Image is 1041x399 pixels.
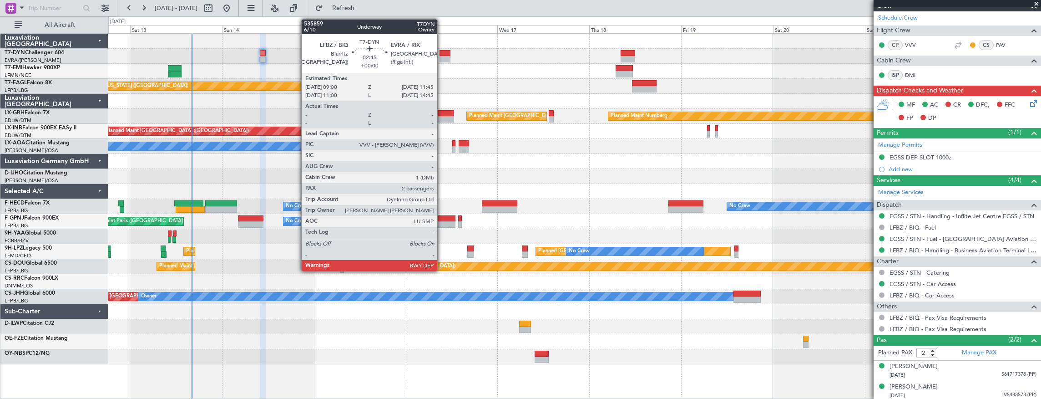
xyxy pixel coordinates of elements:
[5,321,23,326] span: D-ILWP
[878,141,922,150] a: Manage Permits
[905,41,925,49] a: VVV
[878,14,918,23] a: Schedule Crew
[877,256,899,267] span: Charter
[1008,175,1021,185] span: (4/4)
[979,40,994,50] div: CS
[877,335,887,346] span: Pax
[324,5,363,11] span: Refresh
[877,175,900,186] span: Services
[5,215,24,221] span: F-GPNJ
[28,1,80,15] input: Trip Number
[906,101,915,110] span: MF
[930,101,938,110] span: AC
[976,101,990,110] span: DFC,
[5,261,26,266] span: CS-DOU
[5,65,60,71] a: T7-EMIHawker 900XP
[5,170,67,176] a: D-IJHOCitation Mustang
[962,348,996,358] a: Manage PAX
[5,50,64,56] a: T7-DYNChallenger 604
[155,4,197,12] span: [DATE] - [DATE]
[889,165,1036,173] div: Add new
[469,109,612,123] div: Planned Maint [GEOGRAPHIC_DATA] ([GEOGRAPHIC_DATA])
[611,109,667,123] div: Planned Maint Nurnberg
[878,348,912,358] label: Planned PAX
[589,25,681,33] div: Thu 18
[889,362,938,371] div: [PERSON_NAME]
[5,336,68,341] a: OE-FZECitation Mustang
[130,25,222,33] div: Sat 13
[159,260,303,273] div: Planned Maint [GEOGRAPHIC_DATA] ([GEOGRAPHIC_DATA])
[889,325,986,333] a: LFBZ / BIQ - Pax Visa Requirements
[569,245,590,258] div: No Crew
[5,246,23,251] span: 9H-LPZ
[5,57,61,64] a: EVRA/[PERSON_NAME]
[5,117,31,124] a: EDLW/DTM
[888,70,903,80] div: ISP
[1001,371,1036,379] span: 561717378 (PP)
[889,392,905,399] span: [DATE]
[5,200,50,206] a: F-HECDFalcon 7X
[5,276,24,281] span: CS-RRC
[889,269,950,276] a: EGSS / STN - Catering
[877,302,897,312] span: Others
[110,18,126,26] div: [DATE]
[5,297,28,304] a: LFPB/LBG
[889,224,936,231] a: LFBZ / BIQ - Fuel
[24,22,96,28] span: All Aircraft
[877,56,911,66] span: Cabin Crew
[5,252,31,259] a: LFMD/CEQ
[5,177,58,184] a: [PERSON_NAME]/QSA
[71,79,188,93] div: Planned Maint [US_STATE] ([GEOGRAPHIC_DATA])
[5,125,22,131] span: LX-INB
[5,110,25,116] span: LX-GBH
[878,188,924,197] a: Manage Services
[5,50,25,56] span: T7-DYN
[5,282,33,289] a: DNMM/LOS
[314,25,406,33] div: Mon 15
[877,86,963,96] span: Dispatch Checks and Weather
[538,245,667,258] div: Planned [GEOGRAPHIC_DATA] ([GEOGRAPHIC_DATA])
[347,260,455,273] div: Planned Maint London ([GEOGRAPHIC_DATA])
[928,114,936,123] span: DP
[889,292,955,299] a: LFBZ / BIQ - Car Access
[5,351,50,356] a: OY-NBSPC12/NG
[5,321,54,326] a: D-ILWPCitation CJ2
[1008,128,1021,137] span: (1/1)
[865,25,957,33] div: Sun 21
[889,314,986,322] a: LFBZ / BIQ - Pax Visa Requirements
[953,101,961,110] span: CR
[5,200,25,206] span: F-HECD
[905,71,925,79] a: DMI
[996,41,1016,49] a: PAV
[311,1,365,15] button: Refresh
[10,18,99,32] button: All Aircraft
[5,291,24,296] span: CS-JHH
[877,200,902,210] span: Dispatch
[286,215,307,228] div: No Crew
[889,153,951,161] div: EGSS DEP SLOT 1000z
[889,280,956,288] a: EGSS / STN - Car Access
[406,25,498,33] div: Tue 16
[889,246,1036,254] a: LFBZ / BIQ - Handling - Business Aviation Terminal LFBZ / BIQ
[889,235,1036,243] a: EGSS / STN - Fuel - [GEOGRAPHIC_DATA] Aviation Fuel - [GEOGRAPHIC_DATA] - [GEOGRAPHIC_DATA] / STN
[888,40,903,50] div: CP
[5,110,50,116] a: LX-GBHFalcon 7X
[5,147,58,154] a: [PERSON_NAME]/QSA
[1005,101,1015,110] span: FFC
[5,267,28,274] a: LFPB/LBG
[5,87,28,94] a: LFPB/LBG
[5,276,58,281] a: CS-RRCFalcon 900LX
[1001,391,1036,399] span: LV5483573 (PP)
[5,351,25,356] span: OY-NBS
[889,212,1034,220] a: EGSS / STN - Handling - Inflite Jet Centre EGSS / STN
[5,230,25,236] span: 9H-YAA
[877,26,910,36] span: Flight Crew
[1008,335,1021,344] span: (2/2)
[5,246,52,251] a: 9H-LPZLegacy 500
[889,372,905,379] span: [DATE]
[5,65,22,71] span: T7-EMI
[5,170,23,176] span: D-IJHO
[906,114,913,123] span: FP
[5,132,31,139] a: EDLW/DTM
[5,72,31,79] a: LFMN/NCE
